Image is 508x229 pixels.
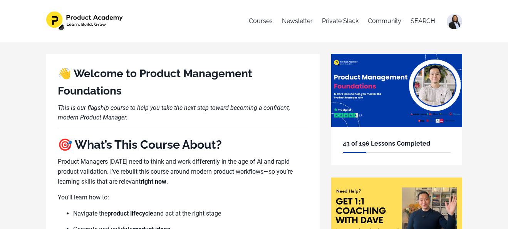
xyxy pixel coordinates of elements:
p: You’ll learn how to: [58,192,308,202]
b: 🎯 What’s This Course About? [58,138,222,151]
b: product lifecycle [107,210,153,217]
img: 1e4575b-f30f-f7bc-803-1053f84514_582dc3fb-c1b0-4259-95ab-5487f20d86c3.png [46,12,124,31]
a: SEARCH [411,12,435,31]
p: Product Managers [DATE] need to think and work differently in the age of AI and rapid product val... [58,157,308,186]
a: Courses [249,12,273,31]
a: Private Slack [322,12,359,31]
b: 👋 Welcome to Product Management Foundations [58,67,252,97]
h6: 43 of 196 Lessons Completed [343,139,451,149]
img: 44604e1-f832-4873-c755-8be23318bfc_12.png [331,54,462,127]
b: right now [141,178,166,185]
i: This is our flagship course to help you take the next step toward becoming a confident, modern Pr... [58,104,290,121]
a: Community [368,12,401,31]
img: SzfGNmFgQUWvzLT44TTG_Latest_3.JPG [447,14,462,29]
p: Navigate the and act at the right stage [73,209,308,219]
a: Newsletter [282,12,313,31]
